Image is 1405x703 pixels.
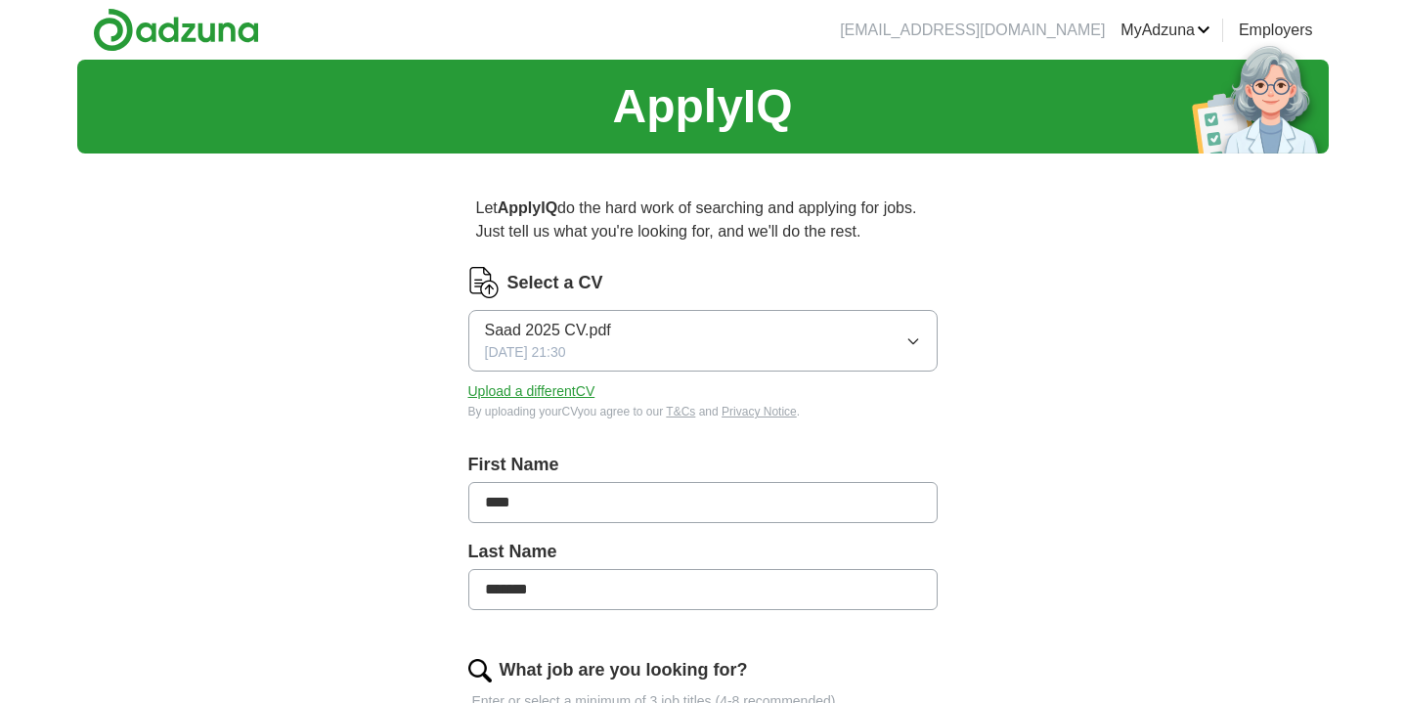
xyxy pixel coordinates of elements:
[93,8,259,52] img: Adzuna logo
[612,71,792,142] h1: ApplyIQ
[666,405,695,418] a: T&Cs
[1239,19,1313,42] a: Employers
[468,539,938,565] label: Last Name
[1120,19,1210,42] a: MyAdzuna
[498,199,557,216] strong: ApplyIQ
[507,270,603,296] label: Select a CV
[468,381,595,402] button: Upload a differentCV
[468,659,492,682] img: search.png
[468,310,938,372] button: Saad 2025 CV.pdf[DATE] 21:30
[468,452,938,478] label: First Name
[485,342,566,363] span: [DATE] 21:30
[485,319,611,342] span: Saad 2025 CV.pdf
[722,405,797,418] a: Privacy Notice
[500,657,748,683] label: What job are you looking for?
[840,19,1105,42] li: [EMAIL_ADDRESS][DOMAIN_NAME]
[468,403,938,420] div: By uploading your CV you agree to our and .
[468,267,500,298] img: CV Icon
[468,189,938,251] p: Let do the hard work of searching and applying for jobs. Just tell us what you're looking for, an...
